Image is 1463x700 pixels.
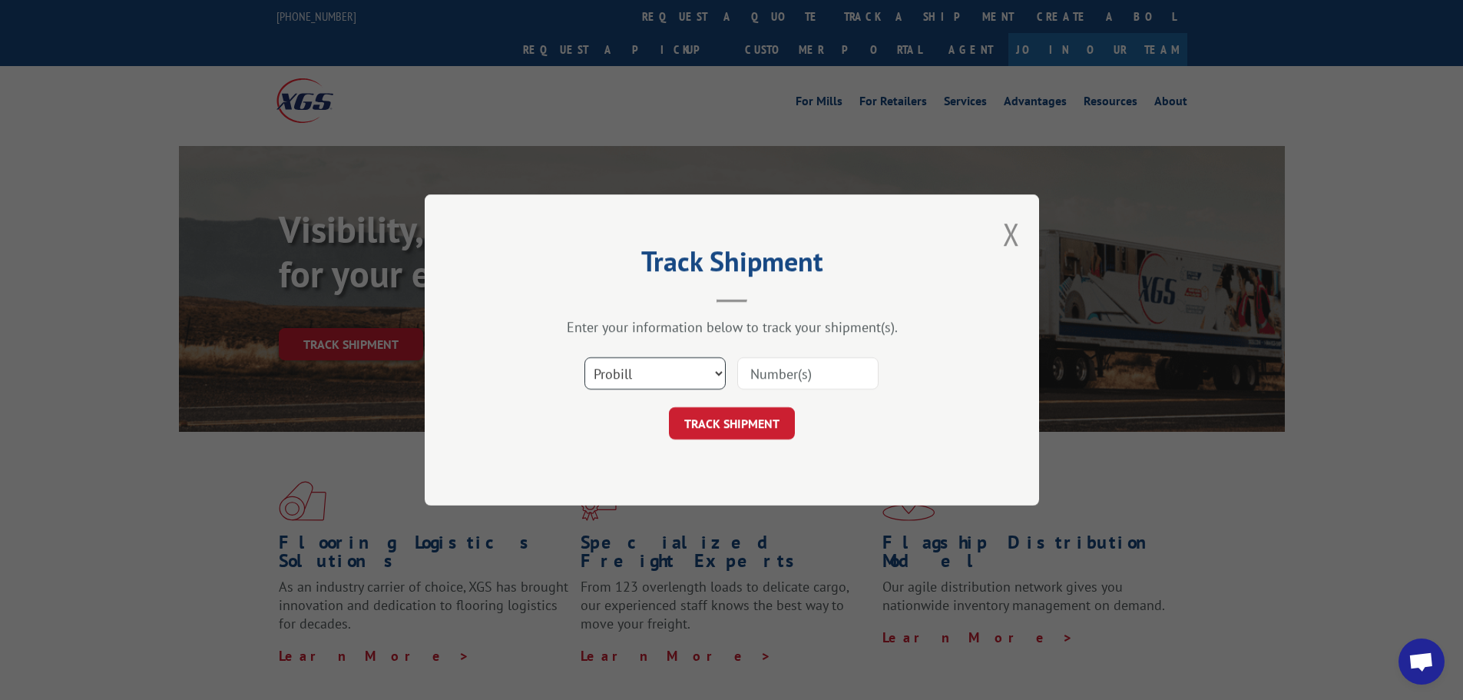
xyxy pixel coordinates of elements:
h2: Track Shipment [501,250,962,280]
button: TRACK SHIPMENT [669,407,795,440]
div: Enter your information below to track your shipment(s). [501,318,962,336]
button: Close modal [1003,214,1020,254]
input: Number(s) [737,357,879,390]
div: Open chat [1398,639,1445,685]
